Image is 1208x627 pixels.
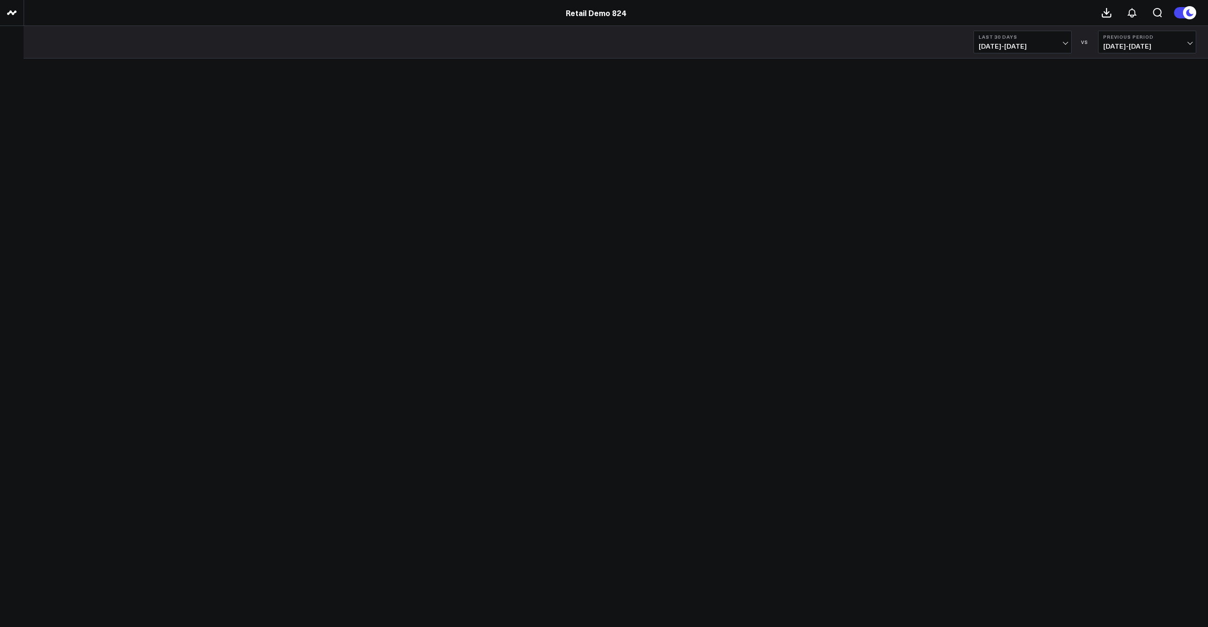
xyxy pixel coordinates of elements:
[979,34,1066,40] b: Last 30 Days
[1103,34,1191,40] b: Previous Period
[979,42,1066,50] span: [DATE] - [DATE]
[1103,42,1191,50] span: [DATE] - [DATE]
[1076,39,1093,45] div: VS
[973,31,1072,53] button: Last 30 Days[DATE]-[DATE]
[566,8,626,18] a: Retail Demo 824
[1098,31,1196,53] button: Previous Period[DATE]-[DATE]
